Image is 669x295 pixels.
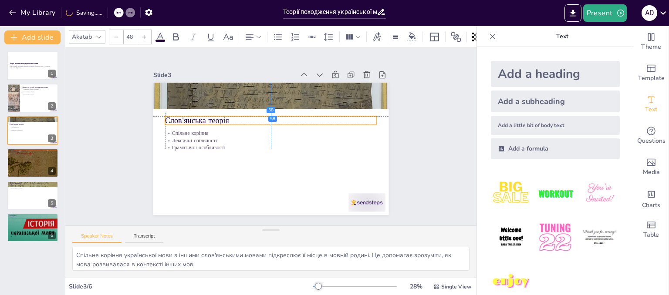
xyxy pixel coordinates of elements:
[642,201,660,210] span: Charts
[643,230,659,240] span: Table
[10,182,56,184] p: [PERSON_NAME]
[391,30,400,44] div: Border settings
[72,247,470,271] textarea: Спільне коріння української мови з іншими слов'янськими мовами підкреслює її місце в мовній родин...
[10,186,56,188] p: Регіональні особливості
[10,150,56,152] p: Лексичні запозичення
[283,6,377,18] input: Insert title
[634,214,669,245] div: Add a table
[405,32,419,41] div: Background color
[441,283,471,290] span: Single View
[48,231,56,239] div: 6
[125,233,164,243] button: Transcript
[10,66,56,67] p: Огляд основних підходів до вивчення походження української мови та її розвитку.
[10,187,56,189] p: Вплив на сучасну мову
[370,30,383,44] div: Text effects
[167,104,378,137] p: Слов'янська теорія
[22,90,56,92] p: Різноманіття підходів
[22,88,56,90] p: Важливість теорій походження
[491,116,620,135] div: Add a little bit of body text
[428,30,442,44] div: Layout
[48,102,56,110] div: 2
[583,4,627,22] button: Present
[10,62,38,64] strong: Теорії походження української мови
[10,130,56,131] p: Граматичні особливості
[637,136,666,146] span: Questions
[451,32,461,42] span: Position
[7,6,59,20] button: My Library
[164,133,375,163] p: Граматичні особливості
[10,184,56,186] p: Давні мови
[10,217,56,220] p: Різноманіття теорій походження української мови відображає її складну історію та культурну спадщи...
[579,217,620,258] img: 6.jpeg
[7,148,58,177] div: 4
[535,173,575,214] img: 2.jpeg
[7,213,58,242] div: 6
[22,92,56,94] p: Культурний вплив
[645,105,657,114] span: Text
[500,26,625,47] p: Text
[642,5,657,21] div: A D
[405,282,426,291] div: 28 %
[634,151,669,183] div: Add images, graphics, shapes or video
[7,116,58,145] div: 3
[641,42,661,52] span: Theme
[48,134,56,142] div: 3
[10,67,56,69] p: Generated with [URL]
[634,26,669,57] div: Change the overall theme
[66,9,102,17] div: Saving......
[166,118,377,148] p: Спільне коріння
[343,30,363,44] div: Column Count
[160,59,301,82] div: Slide 3
[10,126,56,128] p: Спільне коріння
[642,4,657,22] button: A D
[564,4,581,22] button: Export to PowerPoint
[72,233,122,243] button: Speaker Notes
[7,181,58,210] div: 5
[165,126,376,155] p: Лексичні спільності
[491,217,531,258] img: 4.jpeg
[7,51,58,80] div: 1
[10,153,56,155] p: Вплив торговельних відносин
[491,173,531,214] img: 1.jpeg
[22,93,56,95] p: Історичний контекст
[491,61,620,87] div: Add a heading
[491,91,620,112] div: Add a subheading
[48,167,56,175] div: 4
[643,168,660,177] span: Media
[48,70,56,77] div: 1
[10,155,56,157] p: Сучасна лексика
[69,282,313,291] div: Slide 3 / 6
[634,183,669,214] div: Add charts and graphs
[10,215,56,217] p: Підсумок
[535,217,575,258] img: 5.jpeg
[634,120,669,151] div: Get real-time input from your audience
[638,74,665,83] span: Template
[7,84,58,112] div: 2
[48,199,56,207] div: 5
[579,173,620,214] img: 3.jpeg
[634,89,669,120] div: Add text boxes
[4,30,61,44] button: Add slide
[634,57,669,89] div: Add ready made slides
[10,123,56,126] p: Слов'янська теорія
[10,152,56,154] p: Культурні зв'язки
[70,31,94,43] div: Akatab
[10,128,56,130] p: Лексичні спільності
[22,86,56,88] p: Вступ до теорій походження мови
[491,138,620,159] div: Add a formula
